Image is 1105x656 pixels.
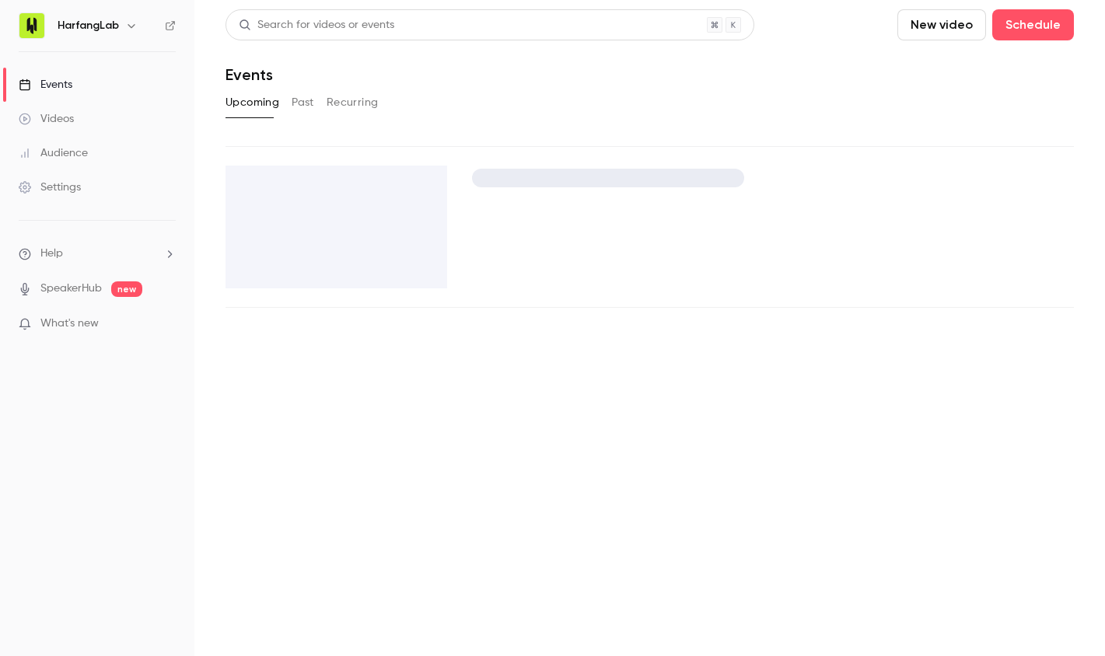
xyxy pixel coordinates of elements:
img: HarfangLab [19,13,44,38]
div: Settings [19,180,81,195]
button: Schedule [992,9,1074,40]
button: New video [897,9,986,40]
span: What's new [40,316,99,332]
span: new [111,281,142,297]
h6: HarfangLab [58,18,119,33]
button: Recurring [327,90,379,115]
div: Videos [19,111,74,127]
div: Events [19,77,72,92]
button: Past [292,90,314,115]
a: SpeakerHub [40,281,102,297]
div: Search for videos or events [239,17,394,33]
li: help-dropdown-opener [19,246,176,262]
div: Audience [19,145,88,161]
span: Help [40,246,63,262]
h1: Events [226,65,273,84]
button: Upcoming [226,90,279,115]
